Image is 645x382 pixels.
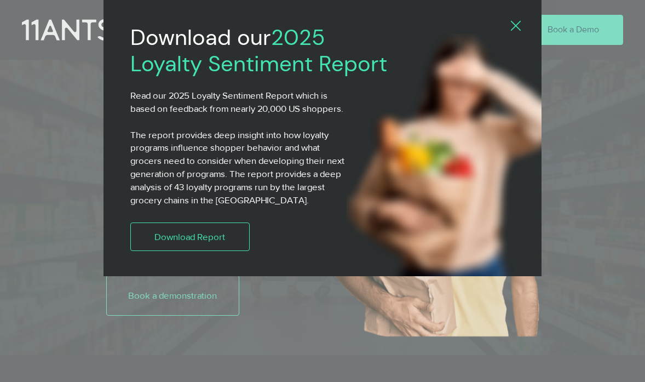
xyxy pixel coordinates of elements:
[130,89,349,115] p: Read our 2025 Loyalty Sentiment Report which is based on feedback from nearly 20,000 US shoppers.
[130,128,349,207] p: The report provides deep insight into how loyalty programs influence shopper behavior and what gr...
[130,223,250,251] a: Download Report
[511,21,521,32] div: Back to site
[130,24,391,77] h2: 2025 Loyalty Sentiment Report
[130,23,271,52] span: Download our
[154,230,225,243] span: Download Report
[347,34,563,291] img: 11ants shopper4.png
